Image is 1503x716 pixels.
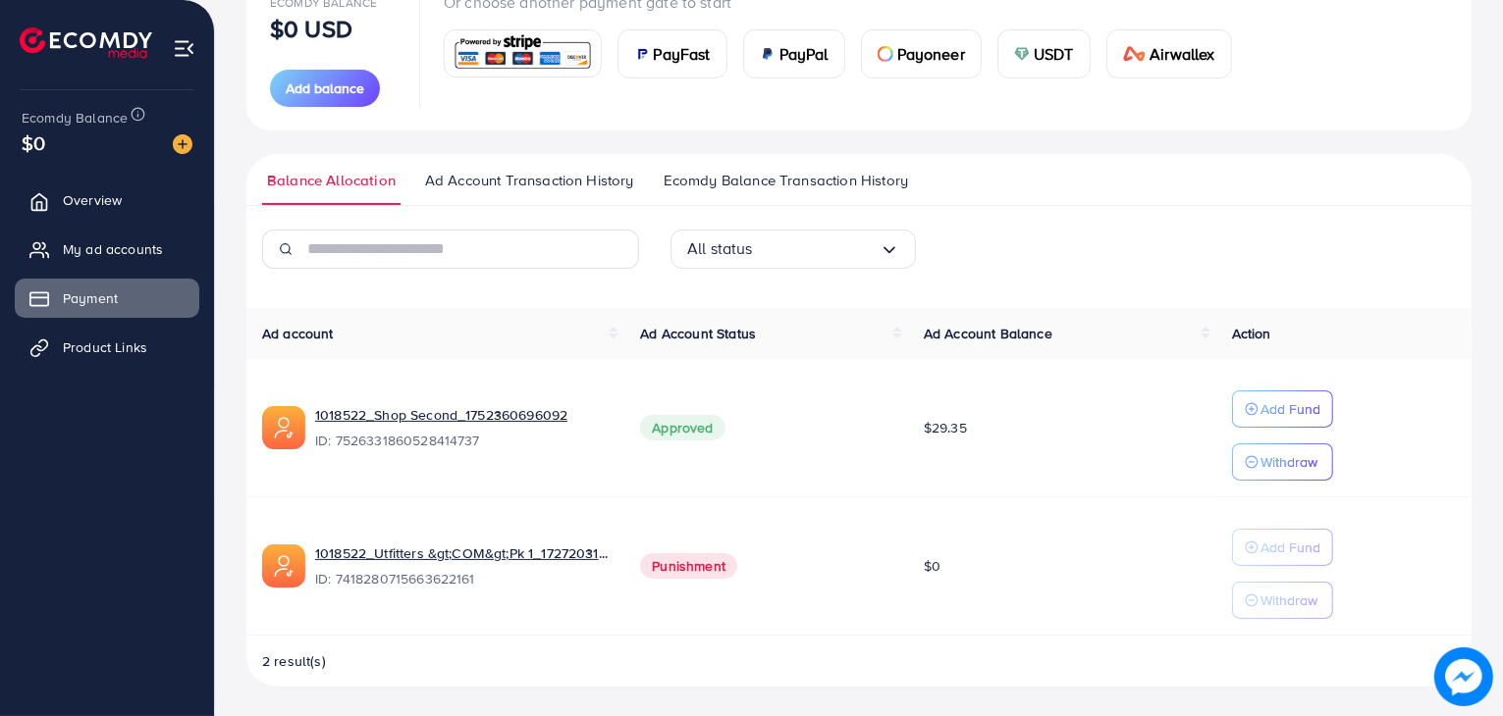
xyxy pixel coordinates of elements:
[1123,46,1147,62] img: card
[997,29,1091,78] a: cardUSDT
[425,170,634,191] span: Ad Account Transaction History
[262,324,334,343] span: Ad account
[22,128,45,157] span: $0
[173,37,195,60] img: menu
[15,180,199,220] a: Overview
[15,279,199,318] a: Payment
[1232,529,1333,566] button: Add Fund
[1106,29,1232,78] a: cardAirwallex
[753,233,880,264] input: Search for option
[1034,42,1074,66] span: USDT
[315,543,609,588] div: <span class='underline'>1018522_Utfitters &gt;COM&gt;Pk 1_1727203100783</span></br>74182807156636...
[451,32,595,75] img: card
[63,239,163,259] span: My ad accounts
[173,134,192,154] img: image
[1434,647,1493,706] img: image
[1232,582,1333,619] button: Withdraw
[286,78,364,98] span: Add balance
[1261,450,1317,474] p: Withdraw
[315,405,567,425] a: 1018522_Shop Second_1752360696092
[924,556,940,576] span: $0
[63,288,118,308] span: Payment
[664,170,908,191] span: Ecomdy Balance Transaction History
[924,324,1052,343] span: Ad Account Balance
[634,46,650,62] img: card
[270,17,352,40] p: $0 USD
[15,328,199,367] a: Product Links
[617,29,727,78] a: cardPayFast
[270,70,380,107] button: Add balance
[743,29,845,78] a: cardPayPal
[760,46,776,62] img: card
[1232,390,1333,428] button: Add Fund
[1232,324,1271,343] span: Action
[779,42,829,66] span: PayPal
[924,418,967,437] span: $29.35
[1232,443,1333,481] button: Withdraw
[640,415,725,440] span: Approved
[687,233,753,264] span: All status
[315,431,609,450] span: ID: 7526331860528414737
[1261,536,1320,559] p: Add Fund
[262,544,305,588] img: ic-ads-acc.e4c84228.svg
[1150,42,1214,66] span: Airwallex
[262,406,305,449] img: ic-ads-acc.e4c84228.svg
[63,337,147,357] span: Product Links
[22,108,128,128] span: Ecomdy Balance
[1261,588,1317,612] p: Withdraw
[262,651,326,671] span: 2 result(s)
[1014,46,1030,62] img: card
[878,46,893,62] img: card
[315,569,609,588] span: ID: 7418280715663622161
[15,230,199,269] a: My ad accounts
[315,543,609,563] a: 1018522_Utfitters &gt;COM&gt;Pk 1_1727203100783
[897,42,965,66] span: Payoneer
[640,324,756,343] span: Ad Account Status
[63,190,122,210] span: Overview
[654,42,711,66] span: PayFast
[861,29,982,78] a: cardPayoneer
[640,553,737,579] span: Punishment
[315,405,609,450] div: <span class='underline'>1018522_Shop Second_1752360696092</span></br>7526331860528414737
[267,170,396,191] span: Balance Allocation
[671,230,916,269] div: Search for option
[20,27,152,58] img: logo
[1261,397,1320,421] p: Add Fund
[444,29,602,77] a: card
